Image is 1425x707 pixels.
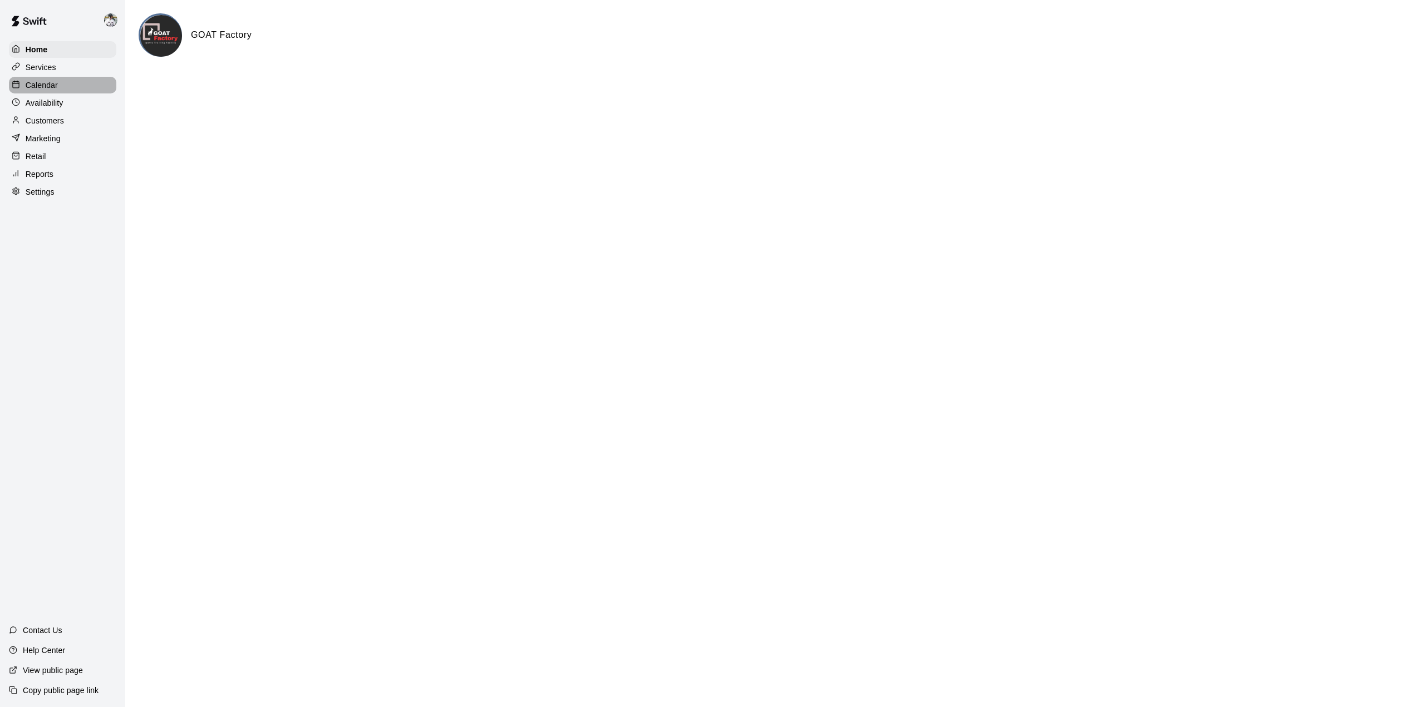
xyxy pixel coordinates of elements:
[9,130,116,147] a: Marketing
[9,112,116,129] a: Customers
[9,77,116,93] a: Calendar
[23,665,83,676] p: View public page
[26,115,64,126] p: Customers
[23,645,65,656] p: Help Center
[9,41,116,58] a: Home
[191,28,252,42] h6: GOAT Factory
[26,169,53,180] p: Reports
[26,186,55,197] p: Settings
[26,80,58,91] p: Calendar
[104,13,117,27] img: Justin Dunning
[140,15,182,57] img: GOAT Factory logo
[26,151,46,162] p: Retail
[26,62,56,73] p: Services
[9,148,116,165] a: Retail
[26,133,61,144] p: Marketing
[26,44,48,55] p: Home
[26,97,63,108] p: Availability
[9,95,116,111] a: Availability
[9,184,116,200] a: Settings
[9,166,116,182] a: Reports
[102,9,125,31] div: Justin Dunning
[9,59,116,76] a: Services
[23,625,62,636] p: Contact Us
[23,685,99,696] p: Copy public page link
